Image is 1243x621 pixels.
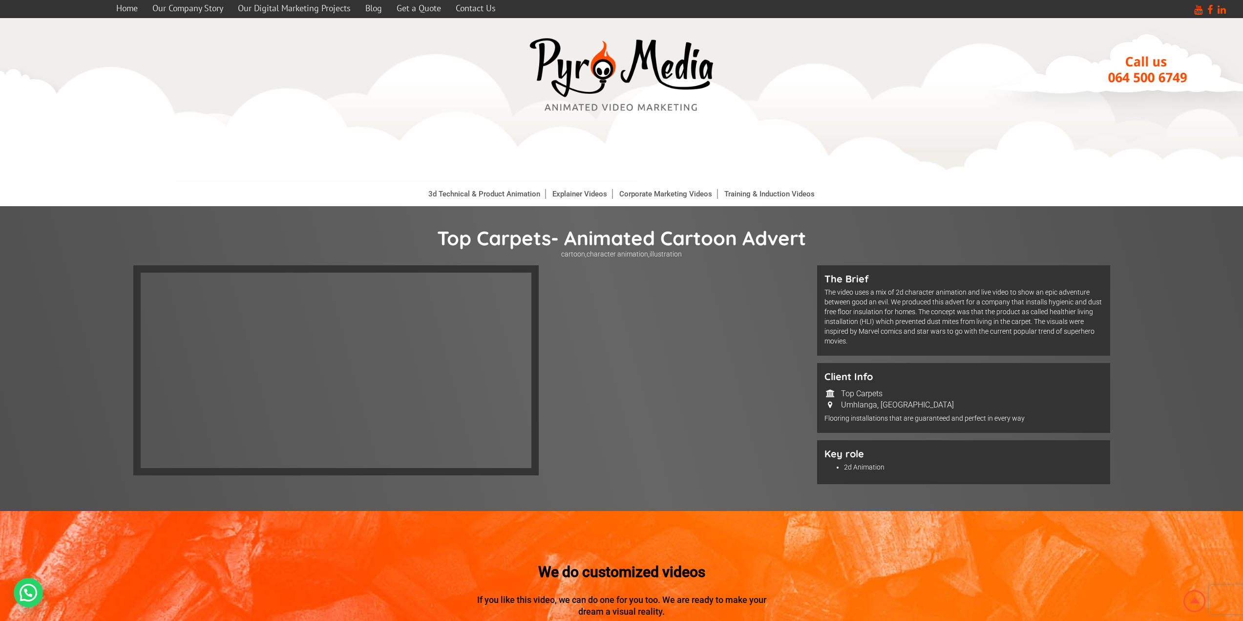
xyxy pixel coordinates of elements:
[561,250,585,258] a: cartoon
[841,388,954,399] td: Top Carpets
[824,413,1103,423] p: Flooring installations that are guaranteed and perfect in every way
[524,33,719,117] img: video marketing media company westville durban logo
[614,189,717,199] a: Corporate Marketing Videos
[1181,588,1208,614] img: Animation Studio South Africa
[548,189,612,199] a: Explainer Videos
[524,33,719,119] a: video marketing media company westville durban logo
[719,189,820,199] a: Training & Induction Videos
[824,370,1103,383] h5: Client Info
[824,287,1103,346] p: The video uses a mix of 2d character animation and live video to show an epic adventure between g...
[475,594,768,618] p: If you like this video, we can do one for you too. We are ready to make your dream a visual reality.
[650,250,682,258] a: illustration
[824,273,1103,285] h5: The Brief
[587,250,648,258] a: character animation
[133,250,1110,258] p: , ,
[844,462,1103,472] li: 2d Animation
[423,189,546,199] a: 3d Technical & Product Animation
[133,226,1110,250] h1: Top Carpets- Animated Cartoon Advert
[475,565,768,579] p: We do customized videos
[841,400,954,410] td: Umhlanga, [GEOGRAPHIC_DATA]
[824,448,1103,460] h5: Key role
